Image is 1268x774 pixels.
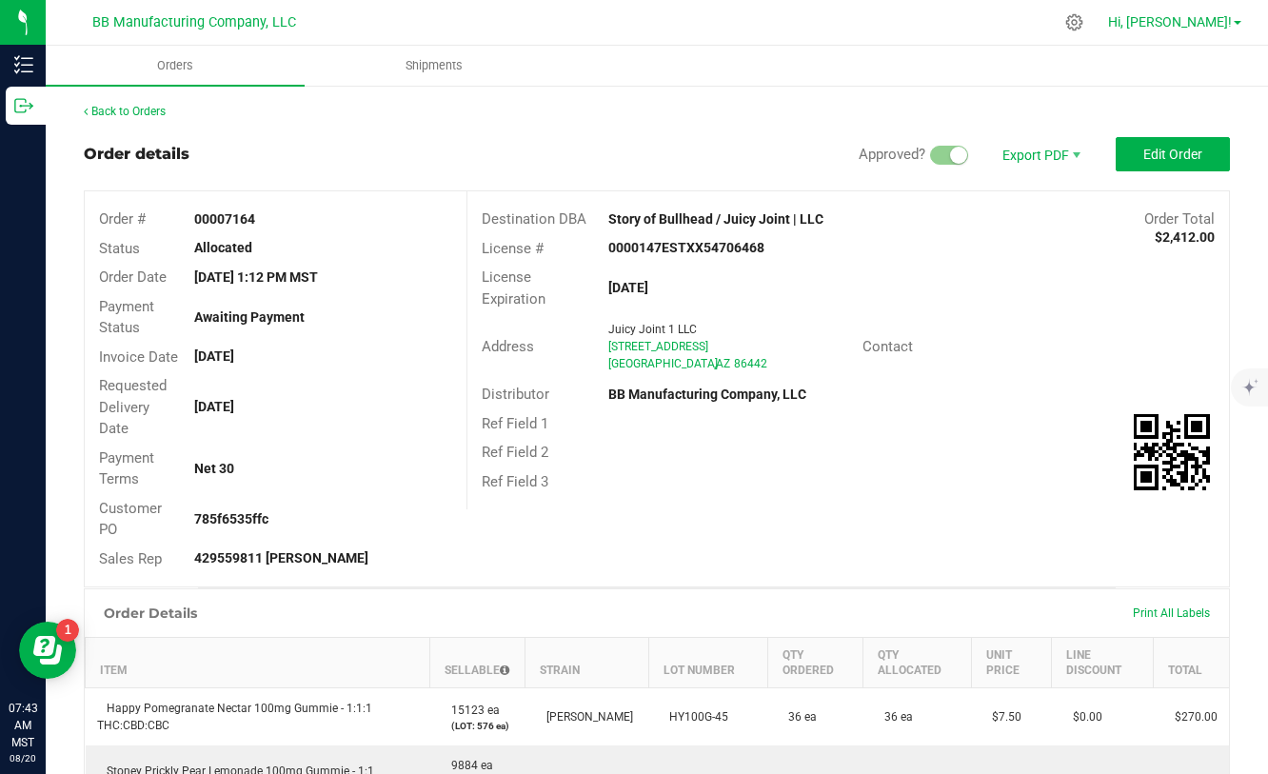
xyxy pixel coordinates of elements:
[982,710,1021,724] span: $7.50
[194,511,268,526] strong: 785f6535ffc
[99,550,162,567] span: Sales Rep
[194,399,234,414] strong: [DATE]
[194,240,252,255] strong: Allocated
[1144,210,1215,228] span: Order Total
[56,619,79,642] iframe: Resource center unread badge
[430,638,525,688] th: Sellable
[97,702,372,732] span: Happy Pomegranate Nectar 100mg Gummie - 1:1:1 THC:CBD:CBC
[194,211,255,227] strong: 00007164
[442,719,514,733] p: (LOT: 576 ea)
[1116,137,1230,171] button: Edit Order
[19,622,76,679] iframe: Resource center
[99,298,154,337] span: Payment Status
[525,638,648,688] th: Strain
[482,415,548,432] span: Ref Field 1
[305,46,564,86] a: Shipments
[194,309,305,325] strong: Awaiting Payment
[9,751,37,765] p: 08/20
[99,348,178,366] span: Invoice Date
[99,500,162,539] span: Customer PO
[734,357,767,370] span: 86442
[482,444,548,461] span: Ref Field 2
[608,280,648,295] strong: [DATE]
[1062,13,1086,31] div: Manage settings
[982,137,1097,171] li: Export PDF
[1063,710,1102,724] span: $0.00
[380,57,488,74] span: Shipments
[442,704,500,717] span: 15123 ea
[84,143,189,166] div: Order details
[99,240,140,257] span: Status
[482,268,545,308] span: License Expiration
[716,357,730,370] span: AZ
[9,700,37,751] p: 07:43 AM MST
[1143,147,1202,162] span: Edit Order
[194,461,234,476] strong: Net 30
[608,357,718,370] span: [GEOGRAPHIC_DATA]
[862,338,913,355] span: Contact
[14,55,33,74] inline-svg: Inventory
[46,46,305,86] a: Orders
[875,710,913,724] span: 36 ea
[1154,638,1229,688] th: Total
[482,210,586,228] span: Destination DBA
[92,14,296,30] span: BB Manufacturing Company, LLC
[767,638,863,688] th: Qty Ordered
[1133,606,1210,620] span: Print All Labels
[194,348,234,364] strong: [DATE]
[648,638,767,688] th: Lot Number
[863,638,972,688] th: Qty Allocated
[1134,414,1210,490] qrcode: 00007164
[608,323,697,336] span: Juicy Joint 1 LLC
[99,268,167,286] span: Order Date
[86,638,430,688] th: Item
[1165,710,1218,724] span: $270.00
[1155,229,1215,245] strong: $2,412.00
[194,269,318,285] strong: [DATE] 1:12 PM MST
[99,377,167,437] span: Requested Delivery Date
[608,240,764,255] strong: 0000147ESTXX54706468
[971,638,1052,688] th: Unit Price
[608,340,708,353] span: [STREET_ADDRESS]
[194,550,368,566] strong: 429559811 [PERSON_NAME]
[1052,638,1154,688] th: Line Discount
[84,105,166,118] a: Back to Orders
[14,96,33,115] inline-svg: Outbound
[482,473,548,490] span: Ref Field 3
[131,57,219,74] span: Orders
[779,710,817,724] span: 36 ea
[1134,414,1210,490] img: Scan me!
[608,211,823,227] strong: Story of Bullhead / Juicy Joint | LLC
[1108,14,1232,30] span: Hi, [PERSON_NAME]!
[482,240,544,257] span: License #
[714,357,716,370] span: ,
[482,338,534,355] span: Address
[859,146,925,163] span: Approved?
[99,210,146,228] span: Order #
[442,759,493,772] span: 9884 ea
[660,710,728,724] span: HY100G-45
[608,387,806,402] strong: BB Manufacturing Company, LLC
[482,386,549,403] span: Distributor
[104,605,197,621] h1: Order Details
[537,710,633,724] span: [PERSON_NAME]
[99,449,154,488] span: Payment Terms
